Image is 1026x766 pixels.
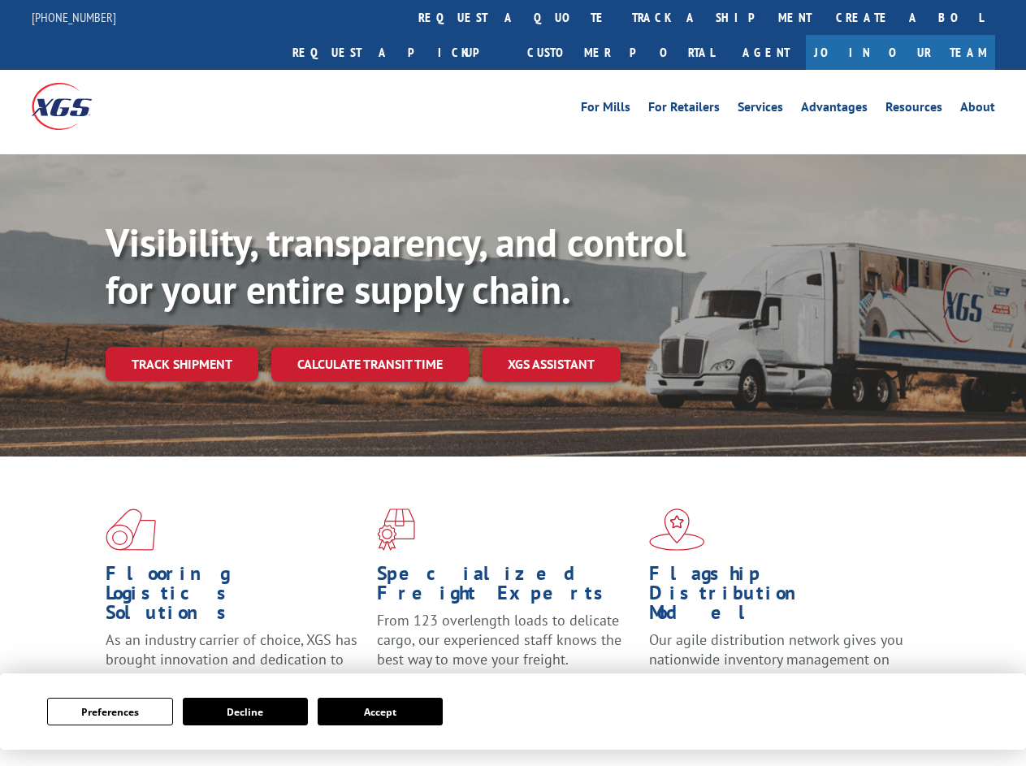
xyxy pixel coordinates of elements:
a: Calculate transit time [271,347,469,382]
img: xgs-icon-total-supply-chain-intelligence-red [106,509,156,551]
img: xgs-icon-flagship-distribution-model-red [649,509,705,551]
a: Agent [726,35,806,70]
a: XGS ASSISTANT [482,347,621,382]
a: Resources [885,101,942,119]
button: Preferences [47,698,172,725]
a: Request a pickup [280,35,515,70]
a: For Mills [581,101,630,119]
a: For Retailers [648,101,720,119]
a: About [960,101,995,119]
a: [PHONE_NUMBER] [32,9,116,25]
b: Visibility, transparency, and control for your entire supply chain. [106,217,686,314]
h1: Flooring Logistics Solutions [106,564,365,630]
h1: Specialized Freight Experts [377,564,636,611]
h1: Flagship Distribution Model [649,564,908,630]
p: From 123 overlength loads to delicate cargo, our experienced staff knows the best way to move you... [377,611,636,683]
a: Track shipment [106,347,258,381]
a: Services [738,101,783,119]
span: Our agile distribution network gives you nationwide inventory management on demand. [649,630,903,688]
a: Advantages [801,101,868,119]
button: Accept [318,698,443,725]
span: As an industry carrier of choice, XGS has brought innovation and dedication to flooring logistics... [106,630,357,688]
button: Decline [183,698,308,725]
a: Join Our Team [806,35,995,70]
a: Customer Portal [515,35,726,70]
img: xgs-icon-focused-on-flooring-red [377,509,415,551]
